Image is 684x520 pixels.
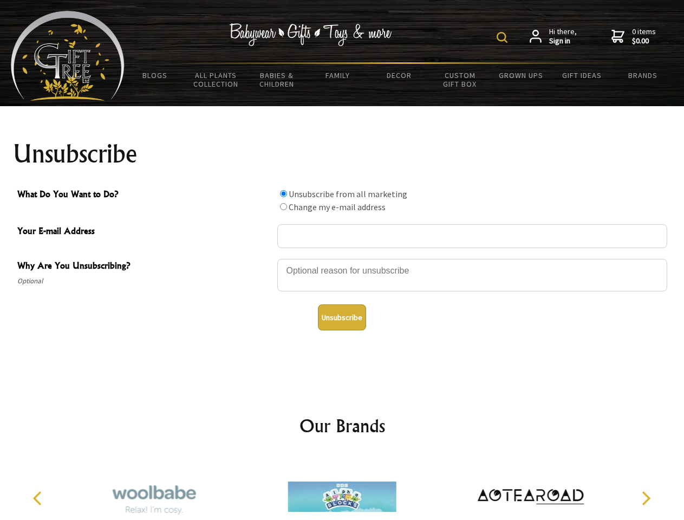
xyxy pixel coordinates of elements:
[549,36,577,46] strong: Sign in
[289,188,407,199] label: Unsubscribe from all marketing
[22,413,663,439] h2: Our Brands
[230,23,392,46] img: Babywear - Gifts - Toys & more
[280,203,287,210] input: What Do You Want to Do?
[13,141,672,167] h1: Unsubscribe
[308,64,369,87] a: Family
[27,486,51,510] button: Previous
[634,486,657,510] button: Next
[632,36,656,46] strong: $0.00
[551,64,613,87] a: Gift Ideas
[613,64,674,87] a: Brands
[429,64,491,95] a: Custom Gift Box
[246,64,308,95] a: Babies & Children
[11,11,125,101] img: Babyware - Gifts - Toys and more...
[611,27,656,46] a: 0 items$0.00
[186,64,247,95] a: All Plants Collection
[17,224,272,240] span: Your E-mail Address
[318,304,366,330] button: Unsubscribe
[289,201,386,212] label: Change my e-mail address
[530,27,577,46] a: Hi there,Sign in
[17,259,272,275] span: Why Are You Unsubscribing?
[368,64,429,87] a: Decor
[277,224,667,248] input: Your E-mail Address
[549,27,577,46] span: Hi there,
[280,190,287,197] input: What Do You Want to Do?
[490,64,551,87] a: Grown Ups
[125,64,186,87] a: BLOGS
[277,259,667,291] textarea: Why Are You Unsubscribing?
[17,187,272,203] span: What Do You Want to Do?
[17,275,272,288] span: Optional
[497,32,507,43] img: product search
[632,27,656,46] span: 0 items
